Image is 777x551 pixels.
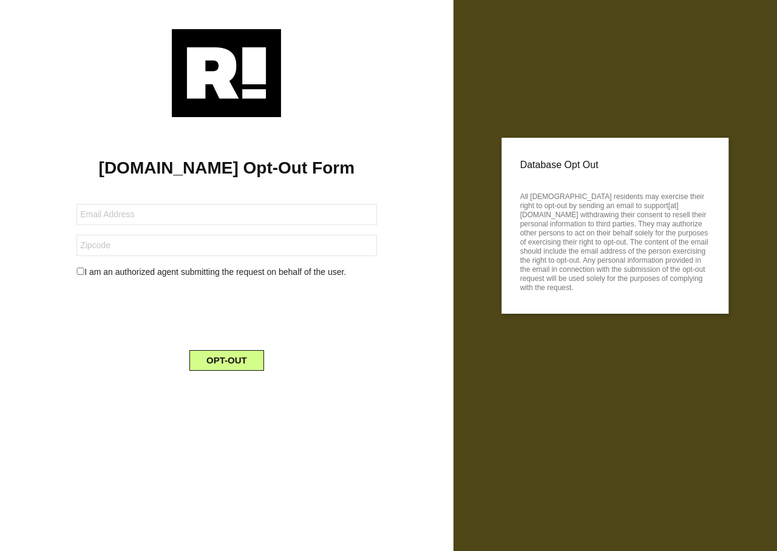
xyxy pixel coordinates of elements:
[76,235,376,256] input: Zipcode
[520,156,710,174] p: Database Opt Out
[520,189,710,292] p: All [DEMOGRAPHIC_DATA] residents may exercise their right to opt-out by sending an email to suppo...
[67,266,385,279] div: I am an authorized agent submitting the request on behalf of the user.
[134,288,319,336] iframe: reCAPTCHA
[172,29,281,117] img: Retention.com
[189,350,264,371] button: OPT-OUT
[18,158,435,178] h1: [DOMAIN_NAME] Opt-Out Form
[76,204,376,225] input: Email Address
